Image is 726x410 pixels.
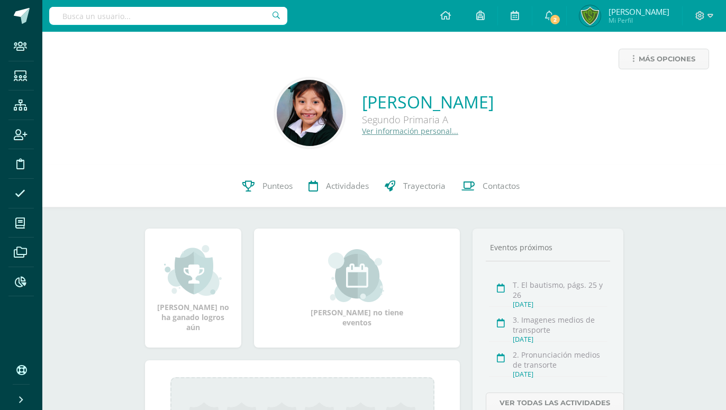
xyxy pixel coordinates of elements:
span: Mi Perfil [609,16,669,25]
a: [PERSON_NAME] [362,90,494,113]
div: [PERSON_NAME] no ha ganado logros aún [156,244,231,332]
div: [DATE] [513,370,607,379]
img: event_small.png [328,249,386,302]
span: Más opciones [639,49,695,69]
div: T. El bautismo, págs. 25 y 26 [513,280,607,300]
div: [DATE] [513,300,607,309]
div: 3. Imagenes medios de transporte [513,315,607,335]
a: Actividades [301,165,377,207]
span: Actividades [326,180,369,192]
div: [PERSON_NAME] no tiene eventos [304,249,410,327]
span: 2 [549,14,561,25]
div: 2. Pronunciación medios de transorte [513,350,607,370]
a: Ver información personal... [362,126,458,136]
a: Contactos [453,165,528,207]
span: [PERSON_NAME] [609,6,669,17]
div: [DATE] [513,335,607,344]
img: achievement_small.png [164,244,222,297]
span: Trayectoria [403,180,446,192]
img: 8b42ad57ff87e6aafa4c136b5fdda9a0.png [277,80,343,146]
div: Eventos próximos [486,242,611,252]
a: Trayectoria [377,165,453,207]
span: Contactos [483,180,520,192]
img: a027cb2715fc0bed0e3d53f9a5f0b33d.png [579,5,601,26]
a: Más opciones [619,49,709,69]
div: Segundo Primaria A [362,113,494,126]
span: Punteos [262,180,293,192]
input: Busca un usuario... [49,7,287,25]
a: Punteos [234,165,301,207]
